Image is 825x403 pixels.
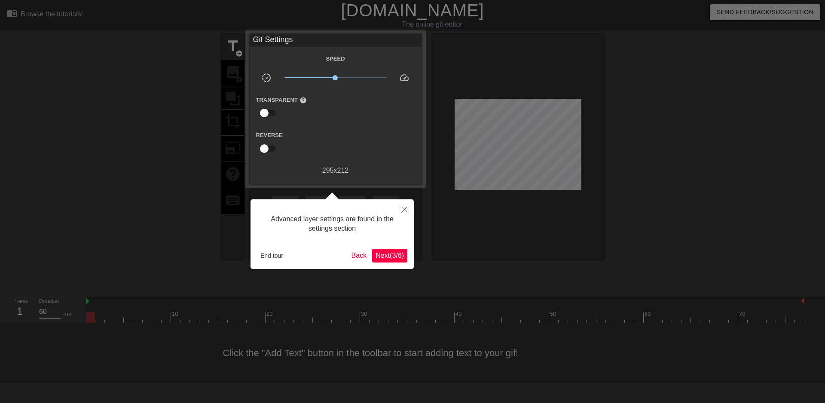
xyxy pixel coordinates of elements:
button: End tour [257,249,287,262]
button: Back [348,249,370,263]
button: Next [372,249,407,263]
span: Next ( 3 / 6 ) [376,252,404,259]
div: Advanced layer settings are found in the settings section [257,206,407,242]
button: Close [395,199,414,219]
